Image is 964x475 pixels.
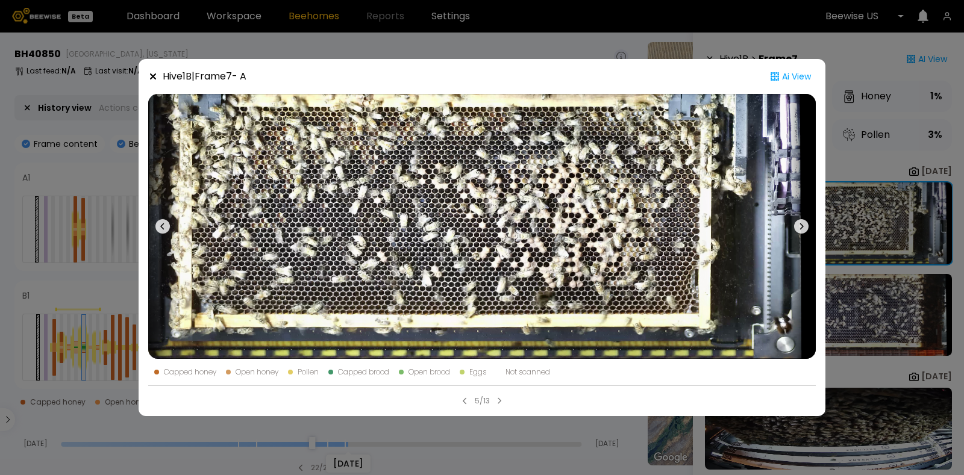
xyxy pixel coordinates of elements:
[195,69,232,83] strong: Frame 7
[236,368,278,376] div: Open honey
[298,368,319,376] div: Pollen
[163,69,246,84] div: Hive 1 B |
[408,368,450,376] div: Open brood
[505,368,550,376] div: Not scanned
[475,396,490,406] div: 5/13
[338,368,389,376] div: Capped brood
[148,94,816,359] img: 20250915_132930-b-445.97-front-40850-AAACHHHY.jpg
[469,368,486,376] div: Eggs
[232,69,246,83] span: - A
[765,69,816,84] div: Ai View
[164,368,216,376] div: Capped honey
